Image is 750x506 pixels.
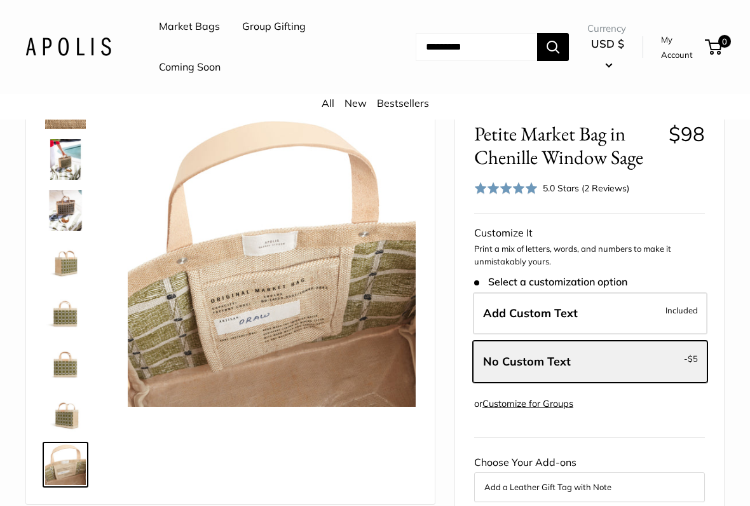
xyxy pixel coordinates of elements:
div: 5.0 Stars (2 Reviews) [543,181,629,195]
img: Petite Market Bag in Chenille Window Sage [45,292,86,332]
a: Petite Market Bag in Chenille Window Sage [43,289,88,335]
span: $5 [688,353,698,364]
div: 5.0 Stars (2 Reviews) [474,179,629,198]
a: My Account [661,32,700,63]
a: Group Gifting [242,17,306,36]
button: Add a Leather Gift Tag with Note [484,479,695,495]
img: Petite Market Bag in Chenille Window Sage [45,139,86,180]
a: Customize for Groups [482,398,573,409]
img: Apolis [25,38,111,56]
a: Petite Market Bag in Chenille Window Sage [43,391,88,437]
span: Petite Market Bag in Chenille Window Sage [474,122,659,169]
a: 0 [706,39,722,55]
span: Included [665,303,698,318]
img: Petite Market Bag in Chenille Window Sage [45,241,86,282]
span: No Custom Text [483,354,571,369]
div: or [474,395,573,413]
span: USD $ [591,37,624,50]
img: Petite Market Bag in Chenille Window Sage [45,393,86,434]
span: - [684,351,698,366]
img: Petite Market Bag in Chenille Window Sage [45,343,86,383]
a: New [344,97,367,109]
button: USD $ [587,34,628,74]
a: All [322,97,334,109]
a: Coming Soon [159,58,221,77]
span: Currency [587,20,628,38]
img: Petite Market Bag in Chenille Window Sage [45,190,86,231]
button: Search [537,33,569,61]
label: Add Custom Text [473,292,707,334]
div: Customize It [474,224,705,243]
input: Search... [416,33,537,61]
p: Print a mix of letters, words, and numbers to make it unmistakably yours. [474,243,705,268]
a: Petite Market Bag in Chenille Window Sage [43,442,88,488]
span: Select a customization option [474,276,627,288]
label: Leave Blank [473,341,707,383]
span: 0 [718,35,731,48]
a: Petite Market Bag in Chenille Window Sage [43,340,88,386]
a: Market Bags [159,17,220,36]
span: $98 [669,121,705,146]
img: Petite Market Bag in Chenille Window Sage [128,119,416,407]
iframe: Sign Up via Text for Offers [10,458,136,496]
span: Add Custom Text [483,306,578,320]
img: Petite Market Bag in Chenille Window Sage [45,444,86,485]
a: Petite Market Bag in Chenille Window Sage [43,188,88,233]
div: Choose Your Add-ons [474,453,705,502]
a: Petite Market Bag in Chenille Window Sage [43,238,88,284]
a: Bestsellers [377,97,429,109]
a: Petite Market Bag in Chenille Window Sage [43,137,88,182]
